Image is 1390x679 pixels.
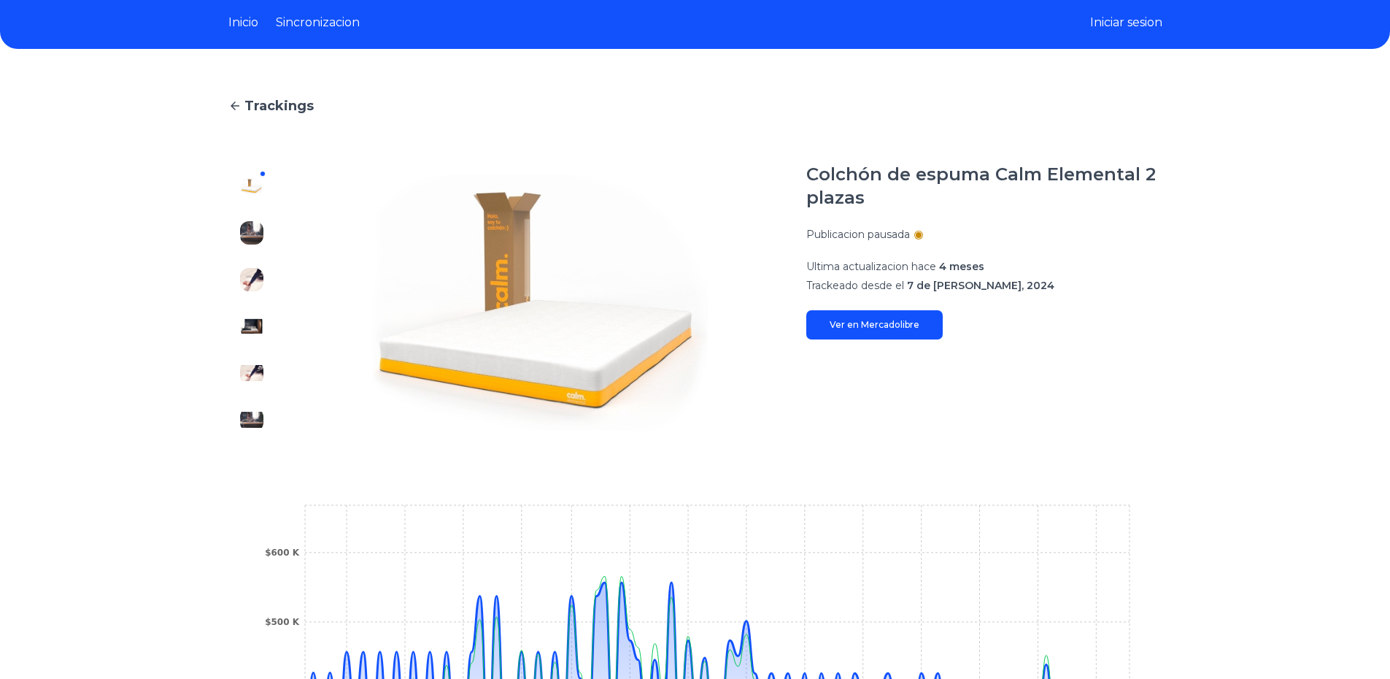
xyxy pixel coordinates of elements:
[228,14,258,31] a: Inicio
[806,163,1162,210] h1: Colchón de espuma Calm Elemental 2 plazas
[240,221,263,245] img: Colchón de espuma Calm Elemental 2 plazas
[240,315,263,338] img: Colchón de espuma Calm Elemental 2 plazas
[939,260,984,273] span: 4 meses
[240,268,263,291] img: Colchón de espuma Calm Elemental 2 plazas
[265,548,300,558] tspan: $600 K
[240,361,263,385] img: Colchón de espuma Calm Elemental 2 plazas
[276,14,360,31] a: Sincronizacion
[244,96,314,116] span: Trackings
[240,408,263,431] img: Colchón de espuma Calm Elemental 2 plazas
[806,279,904,292] span: Trackeado desde el
[806,260,936,273] span: Ultima actualizacion hace
[1090,14,1162,31] button: Iniciar sesion
[806,310,943,339] a: Ver en Mercadolibre
[907,279,1054,292] span: 7 de [PERSON_NAME], 2024
[228,96,1162,116] a: Trackings
[806,227,910,242] p: Publicacion pausada
[240,174,263,198] img: Colchón de espuma Calm Elemental 2 plazas
[304,163,777,443] img: Colchón de espuma Calm Elemental 2 plazas
[265,617,300,627] tspan: $500 K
